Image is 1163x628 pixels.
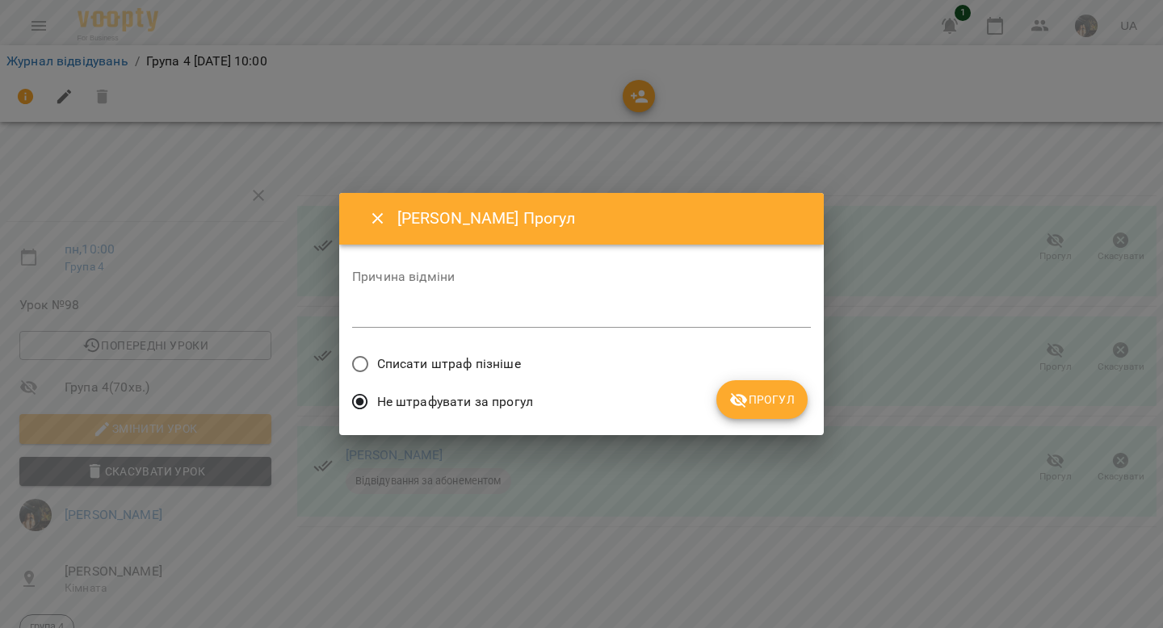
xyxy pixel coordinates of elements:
button: Close [359,199,397,238]
h6: [PERSON_NAME] Прогул [397,206,804,231]
span: Списати штраф пізніше [377,354,521,374]
span: Не штрафувати за прогул [377,392,533,412]
button: Прогул [716,380,808,419]
span: Прогул [729,390,795,409]
label: Причина відміни [352,270,811,283]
